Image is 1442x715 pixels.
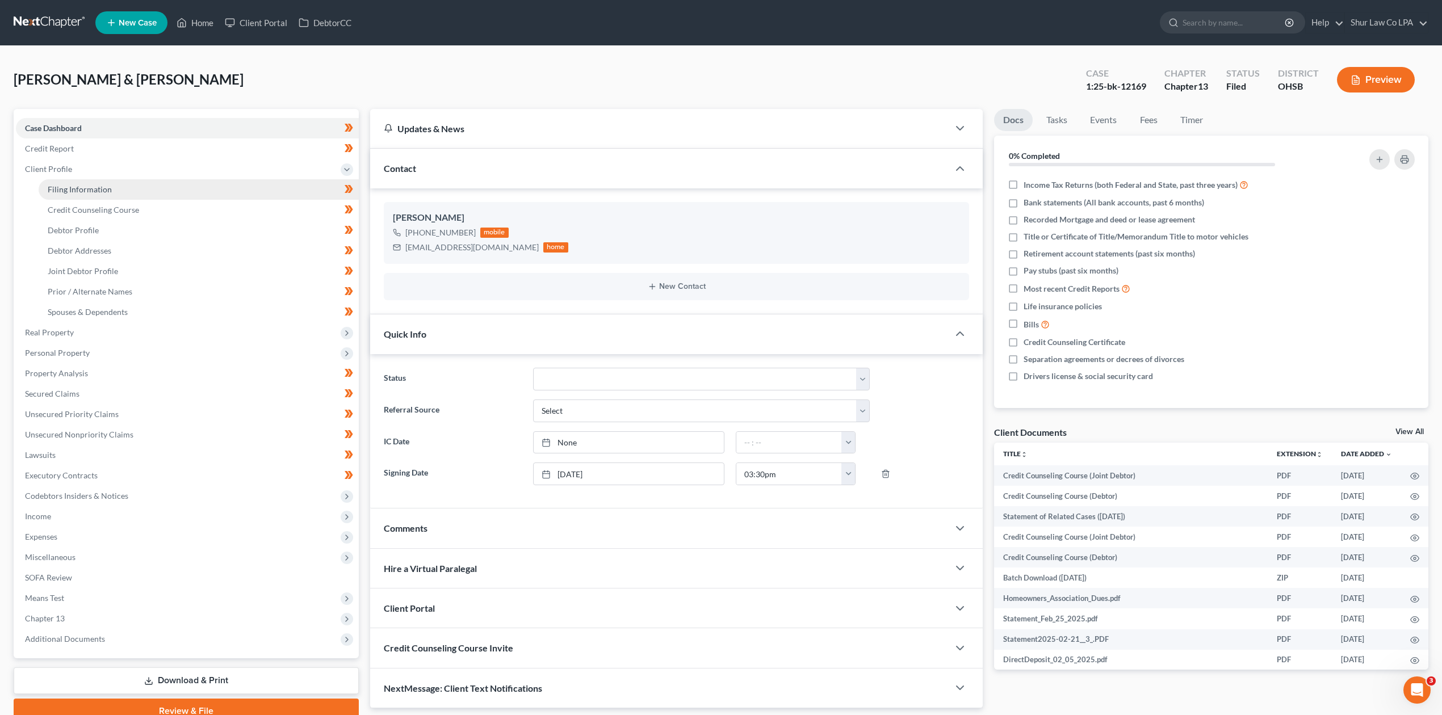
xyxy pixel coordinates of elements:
span: Additional Documents [25,634,105,643]
span: Credit Counseling Course [48,205,139,214]
span: Comments [384,523,427,533]
span: Separation agreements or decrees of divorces [1024,354,1184,365]
a: [DATE] [534,463,724,485]
td: [DATE] [1332,465,1401,486]
td: DirectDeposit_02_05_2025.pdf [994,650,1268,670]
a: Unsecured Priority Claims [16,404,359,424]
a: Help [1306,12,1344,33]
td: PDF [1268,608,1332,629]
td: Batch Download ([DATE]) [994,567,1268,588]
div: Chapter [1164,67,1208,80]
div: home [543,242,568,253]
button: New Contact [393,282,960,291]
span: Hire a Virtual Paralegal [384,563,477,574]
div: [EMAIL_ADDRESS][DOMAIN_NAME] [405,242,539,253]
span: Executory Contracts [25,470,98,480]
span: SOFA Review [25,573,72,582]
a: DebtorCC [293,12,357,33]
td: Homeowners_Association_Dues.pdf [994,588,1268,608]
a: Secured Claims [16,384,359,404]
td: [DATE] [1332,567,1401,588]
span: Codebtors Insiders & Notices [25,491,128,500]
td: PDF [1268,650,1332,670]
span: Credit Report [25,144,74,153]
span: Means Test [25,593,64,603]
a: Docs [994,109,1033,131]
a: Debtor Addresses [39,241,359,261]
i: unfold_more [1316,451,1323,458]
span: Credit Counseling Certificate [1024,337,1125,348]
a: Home [171,12,219,33]
span: Property Analysis [25,368,88,378]
div: Updates & News [384,123,935,134]
td: PDF [1268,588,1332,608]
strong: 0% Completed [1009,151,1060,161]
span: Expenses [25,532,57,541]
span: Personal Property [25,348,90,357]
td: PDF [1268,547,1332,567]
span: Recorded Mortgage and deed or lease agreement [1024,214,1195,225]
span: Miscellaneous [25,552,76,562]
td: Statement of Related Cases ([DATE]) [994,506,1268,527]
a: Executory Contracts [16,465,359,486]
div: District [1278,67,1319,80]
td: [DATE] [1332,527,1401,547]
div: OHSB [1278,80,1319,93]
td: PDF [1268,527,1332,547]
a: Property Analysis [16,363,359,384]
a: Credit Report [16,138,359,159]
a: SOFA Review [16,567,359,588]
span: Quick Info [384,329,426,339]
div: mobile [480,228,509,238]
a: Credit Counseling Course [39,200,359,220]
input: Search by name... [1183,12,1286,33]
a: Fees [1130,109,1167,131]
span: Income Tax Returns (both Federal and State, past three years) [1024,179,1238,191]
a: Date Added expand_more [1341,449,1392,458]
span: Pay stubs (past six months) [1024,265,1118,276]
a: Events [1081,109,1126,131]
div: Client Documents [994,426,1067,438]
span: Client Profile [25,164,72,174]
a: Prior / Alternate Names [39,281,359,302]
span: 13 [1198,81,1208,91]
span: Case Dashboard [25,123,82,133]
span: NextMessage: Client Text Notifications [384,683,542,693]
a: None [534,432,724,453]
td: Credit Counseling Course (Debtor) [994,547,1268,567]
input: -- : -- [736,463,842,485]
span: Debtor Profile [48,225,99,235]
span: Debtor Addresses [48,246,111,255]
iframe: Intercom live chat [1403,676,1431,704]
td: Credit Counseling Course (Joint Debtor) [994,527,1268,547]
span: Life insurance policies [1024,301,1102,312]
a: Extensionunfold_more [1277,449,1323,458]
button: Preview [1337,67,1415,92]
div: Filed [1226,80,1260,93]
td: [DATE] [1332,650,1401,670]
a: Joint Debtor Profile [39,261,359,281]
span: Bills [1024,319,1039,330]
td: [DATE] [1332,629,1401,650]
i: unfold_more [1021,451,1028,458]
input: -- : -- [736,432,842,453]
a: Client Portal [219,12,293,33]
span: Filing Information [48,184,112,194]
td: PDF [1268,506,1332,527]
span: Spouses & Dependents [48,307,128,317]
td: ZIP [1268,567,1332,588]
span: Contact [384,163,416,174]
td: PDF [1268,486,1332,506]
label: Status [378,368,527,390]
a: Download & Print [14,667,359,694]
label: IC Date [378,431,527,454]
span: Lawsuits [25,450,56,460]
span: [PERSON_NAME] & [PERSON_NAME] [14,71,244,87]
span: 3 [1427,676,1436,685]
div: Chapter [1164,80,1208,93]
span: Unsecured Nonpriority Claims [25,430,133,439]
a: Titleunfold_more [1003,449,1028,458]
td: Credit Counseling Course (Debtor) [994,486,1268,506]
a: Unsecured Nonpriority Claims [16,424,359,445]
a: Case Dashboard [16,118,359,138]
